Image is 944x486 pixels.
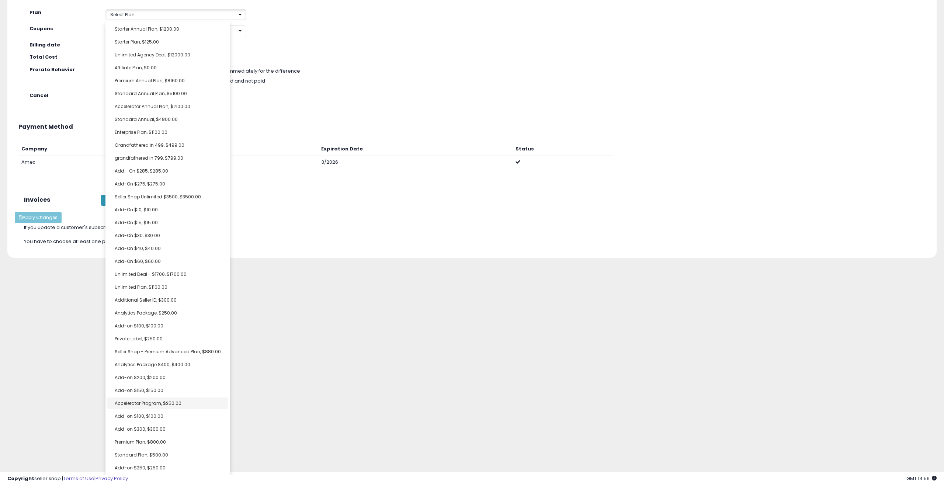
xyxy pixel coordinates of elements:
span: Add-On $30, $30.00 [115,232,160,239]
strong: Plan [29,9,41,16]
div: You have to choose at least one plan and a billing date. [18,238,250,245]
span: Standard Plan, $500.00 [115,452,168,458]
span: Add-on $300, $300.00 [115,426,166,432]
div: 0 USD per month [100,54,328,61]
span: Analytics Package, $250.00 [115,310,177,316]
span: Additional Seller ID, $300.00 [115,297,177,303]
span: Premium Annual Plan, $8160.00 [115,77,185,84]
span: Add-on $200, $200.00 [115,374,166,381]
span: Analytics Package $400, $400.00 [115,361,190,368]
span: Premium Plan, $800.00 [115,439,166,445]
button: Select Plan [105,9,246,20]
span: Grandfathered in 499, $499.00 [115,142,184,148]
span: Affiliate Plan, $0.00 [115,65,157,71]
span: Add-On $10, $10.00 [115,206,158,213]
td: 3/2026 [318,156,513,169]
span: Add-on $150, $150.00 [115,387,163,393]
span: Add-on $100, $100.00 [115,413,163,419]
span: grandfathered in 799, $799.00 [115,155,183,161]
div: If you update a customer's subscription, you have to choose prorate behavior. [18,224,481,231]
span: Starter Plan, $125.00 [115,39,159,45]
span: Select Plan [110,11,135,18]
th: Expiration Date [318,143,513,156]
th: Company [18,143,148,156]
strong: Cancel [29,92,48,99]
span: Add-On $15, $15.00 [115,219,158,226]
span: Standard Annual, $4800.00 [115,116,178,122]
span: Add-on $100, $100.00 [115,323,163,329]
strong: Prorate Behavior [29,66,75,73]
span: Accelerator Annual Plan, $2100.00 [115,103,190,110]
span: Add-On $60, $60.00 [115,258,161,264]
span: Seller Snap Unlimited $3500, $3500.00 [115,194,201,200]
button: Apply Changes [15,212,62,223]
span: Add-on $250, $250.00 [115,465,166,471]
span: Enterprise Plan, $1100.00 [115,129,167,135]
h3: Invoices [24,197,90,203]
td: Amex [18,156,148,169]
th: Status [513,143,612,156]
th: Card Number [148,143,318,156]
span: Unlimited Deal - $1700, $1700.00 [115,271,187,277]
span: Unlimited Plan, $1100.00 [115,284,167,290]
strong: Billing date [29,41,60,48]
span: Private Label, $250.00 [115,336,163,342]
span: Add-On $275, $275.00 [115,181,165,187]
button: Show Invoices [101,195,142,206]
strong: Coupons [29,25,53,32]
span: Add - On $285, $285.00 [115,168,168,174]
span: Add-On $40, $40.00 [115,245,161,251]
span: Standard Annual Plan, $5100.00 [115,90,187,97]
strong: Total Cost [29,53,58,60]
span: Accelerator Program, $250.00 [115,400,181,406]
div: - customer will be charged immediately for the difference - the price difference will be forfeite... [100,66,707,87]
span: Starter Annual Plan, $1200.00 [115,26,179,32]
span: Seller Snap - Premium Advanced Plan, $880.00 [115,348,221,355]
h3: Payment Method [18,124,926,130]
span: Unlimited Agency Deal, $12000.00 [115,52,190,58]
